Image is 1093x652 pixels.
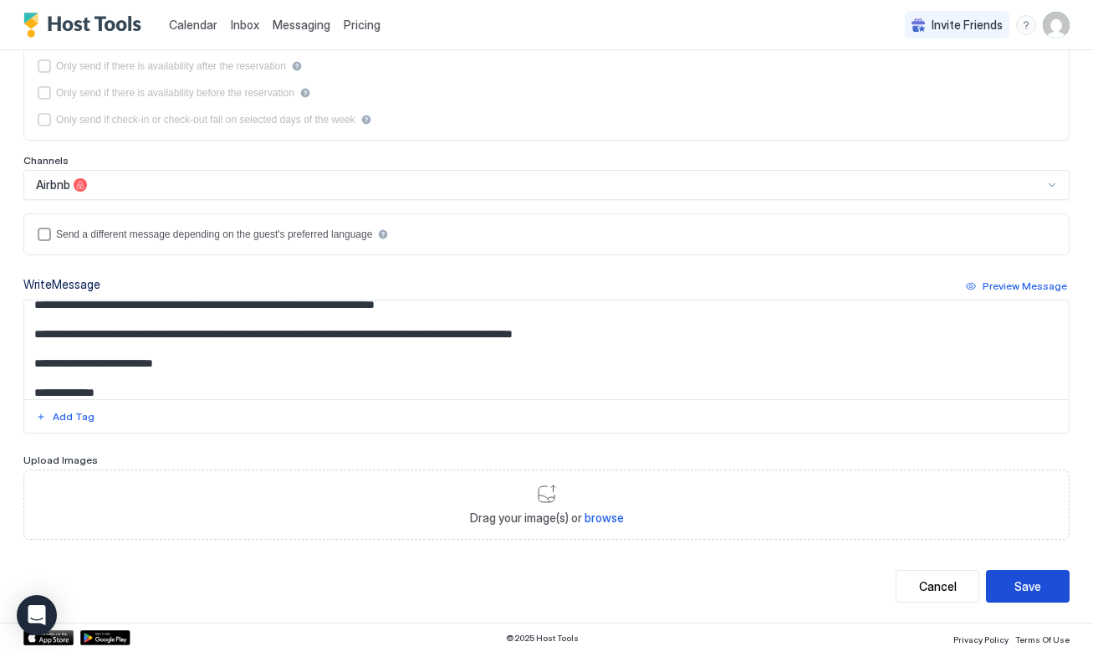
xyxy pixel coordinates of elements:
span: © 2025 Host Tools [506,633,579,644]
span: Pricing [344,18,381,33]
button: Preview Message [963,276,1070,296]
div: Preview Message [983,279,1067,294]
div: languagesEnabled [38,228,1055,241]
span: Messaging [273,18,330,32]
span: Privacy Policy [953,634,1009,644]
a: Inbox [231,16,259,33]
a: Calendar [169,16,217,33]
span: Airbnb [36,177,70,193]
div: User profile [1043,12,1070,39]
div: Save [1014,578,1041,595]
span: Upload Images [23,454,98,466]
span: browse [585,511,624,525]
a: Terms Of Use [1015,629,1070,647]
div: isLimited [38,113,1055,126]
span: Terms Of Use [1015,634,1070,644]
div: afterReservation [38,59,1055,73]
a: Messaging [273,16,330,33]
div: menu [1016,15,1036,35]
div: Add Tag [53,409,94,424]
button: Add Tag [33,407,97,427]
div: Open Intercom Messenger [17,595,57,635]
span: Inbox [231,18,259,32]
button: Save [986,570,1070,603]
div: Write Message [23,275,100,293]
a: Privacy Policy [953,629,1009,647]
a: Google Play Store [80,630,130,645]
div: Only send if there is availability before the reservation [56,87,294,99]
span: Drag your image(s) or [470,511,624,526]
div: Send a different message depending on the guest's preferred language [56,228,372,240]
textarea: Input Field [24,300,1069,399]
span: Calendar [169,18,217,32]
span: Invite Friends [932,18,1003,33]
div: Cancel [919,578,957,595]
button: Cancel [896,570,979,603]
a: App Store [23,630,74,645]
div: Only send if check-in or check-out fall on selected days of the week [56,114,355,126]
span: Channels [23,154,69,167]
div: beforeReservation [38,86,1055,100]
a: Host Tools Logo [23,13,149,38]
div: Only send if there is availability after the reservation [56,60,286,72]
